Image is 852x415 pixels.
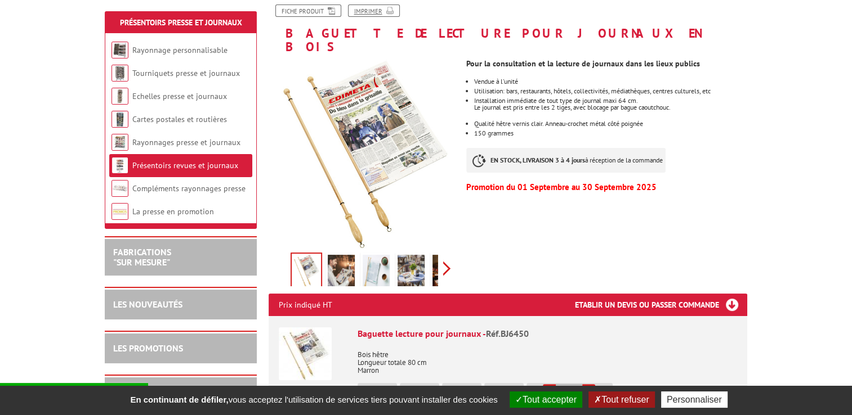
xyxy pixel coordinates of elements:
[124,395,503,404] span: vous acceptez l'utilisation de services tiers pouvant installer des cookies
[466,184,747,191] p: Promotion du 01 Septembre au 30 Septembre 2025
[113,299,182,310] a: LES NOUVEAUTÉS
[328,255,355,290] img: presentoirs_brochures_bj6450_2.jpg
[363,255,390,290] img: presentoirs_brochures_bj6450_3.jpg
[113,246,171,268] a: FABRICATIONS"Sur Mesure"
[132,160,238,170] a: Présentoirs revues et journaux
[466,148,666,173] p: à réception de la commande
[661,391,728,408] button: Personnaliser (fenêtre modale)
[474,130,747,137] li: 150 grammes
[432,255,460,290] img: presentoirs_brochures_bj6450_5.jpg
[132,91,227,101] a: Echelles presse et journaux
[120,17,242,28] a: Présentoirs Presse et Journaux
[474,97,747,118] li: Installation immédiate de tout type de journal maxi 64 cm.
[466,60,747,67] p: Pour la consultation et la lecture de journaux dans les lieux publics
[113,342,183,354] a: LES PROMOTIONS
[111,88,128,105] img: Echelles presse et journaux
[111,180,128,197] img: Compléments rayonnages presse
[575,294,747,316] h3: Etablir un devis ou passer commande
[111,203,128,220] img: La presse en promotion
[132,68,240,78] a: Tourniquets presse et journaux
[358,327,737,340] div: Baguette lecture pour journaux -
[132,206,214,216] a: La presse en promotion
[279,294,332,316] p: Prix indiqué HT
[292,254,321,288] img: presentoirs_brochures_bj6450_1.jpg
[275,4,341,17] a: Fiche produit
[486,328,529,339] span: Réf.BJ6450
[543,384,556,397] a: -
[490,156,585,164] strong: EN STOCK, LIVRAISON 3 à 4 jours
[132,114,227,124] a: Cartes postales et routières
[474,88,747,94] li: Utilisation: bars, restaurants, hôtels, collectivités, médiathèques, centres culturels, etc
[510,391,582,408] button: Tout accepter
[130,395,228,404] strong: En continuant de défiler,
[111,111,128,128] img: Cartes postales et routières
[111,157,128,174] img: Présentoirs revues et journaux
[398,255,425,290] img: presentoirs_brochures_bj6450_4.jpg
[474,120,747,127] li: Qualité hêtre vernis clair. Anneau-crochet métal côté poignée
[358,343,737,375] p: Bois hêtre Longueur totale 80 cm Marron
[111,65,128,82] img: Tourniquets presse et journaux
[474,104,747,118] div: Le journal est pris entre les 2 tiges, avec blocage par bague caoutchouc.
[132,183,246,193] a: Compléments rayonnages presse
[348,4,400,17] a: Imprimer
[474,78,747,85] li: Vendue à l'unité
[111,42,128,58] img: Rayonnage personnalisable
[269,59,458,249] img: presentoirs_brochures_bj6450_1.jpg
[111,134,128,151] img: Rayonnages presse et journaux
[582,384,595,397] a: +
[132,137,240,147] a: Rayonnages presse et journaux
[279,327,332,380] img: Baguette lecture pour journaux
[441,259,452,278] span: Next
[588,391,654,408] button: Tout refuser
[132,45,228,55] a: Rayonnage personnalisable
